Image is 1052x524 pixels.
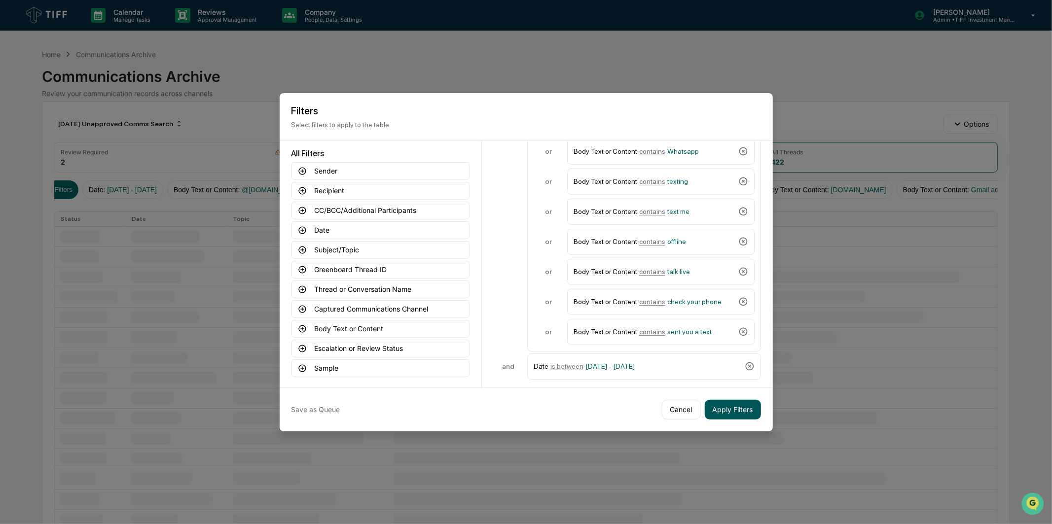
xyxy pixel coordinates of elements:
[534,238,563,245] div: or
[574,173,734,190] div: Body Text or Content
[639,268,665,276] span: contains
[291,149,470,158] div: All Filters
[291,162,470,180] button: Sender
[639,147,665,155] span: contains
[6,139,66,157] a: 🔎Data Lookup
[534,328,563,336] div: or
[639,328,665,336] span: contains
[574,233,734,250] div: Body Text or Content
[98,167,119,175] span: Pylon
[20,143,62,153] span: Data Lookup
[639,238,665,245] span: contains
[534,268,563,276] div: or
[291,105,761,117] h2: Filters
[20,124,64,134] span: Preclearance
[81,124,122,134] span: Attestations
[667,238,686,245] span: offline
[574,203,734,220] div: Body Text or Content
[291,359,470,377] button: Sample
[168,78,180,90] button: Start new chat
[534,208,563,215] div: or
[639,208,665,215] span: contains
[68,120,126,138] a: 🗄️Attestations
[10,125,18,133] div: 🖐️
[10,75,28,93] img: 1746055101610-c473b297-6a78-478c-a979-82029cc54cd1
[6,120,68,138] a: 🖐️Preclearance
[667,268,690,276] span: talk live
[667,147,699,155] span: Whatsapp
[291,280,470,298] button: Thread or Conversation Name
[574,143,734,160] div: Body Text or Content
[705,400,761,419] button: Apply Filters
[291,121,761,129] p: Select filters to apply to the table.
[34,85,125,93] div: We're available if you need us!
[534,358,741,375] div: Date
[70,167,119,175] a: Powered byPylon
[291,261,470,279] button: Greenboard Thread ID
[639,177,665,185] span: contains
[291,241,470,259] button: Subject/Topic
[494,362,523,370] div: and
[574,293,734,311] div: Body Text or Content
[10,144,18,152] div: 🔎
[291,202,470,219] button: CC/BCC/Additional Participants
[585,362,635,370] span: [DATE] - [DATE]
[291,300,470,318] button: Captured Communications Channel
[534,147,563,155] div: or
[72,125,79,133] div: 🗄️
[667,328,712,336] span: sent you a text
[10,21,180,36] p: How can we help?
[1020,491,1047,518] iframe: Open customer support
[291,320,470,338] button: Body Text or Content
[291,221,470,239] button: Date
[291,400,340,419] button: Save as Queue
[639,298,665,306] span: contains
[574,263,734,280] div: Body Text or Content
[662,400,701,419] button: Cancel
[291,182,470,200] button: Recipient
[534,298,563,306] div: or
[34,75,162,85] div: Start new chat
[667,208,689,215] span: text me
[667,177,688,185] span: texting
[667,298,722,306] span: check your phone
[550,362,583,370] span: is between
[291,340,470,357] button: Escalation or Review Status
[534,177,563,185] div: or
[574,323,734,341] div: Body Text or Content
